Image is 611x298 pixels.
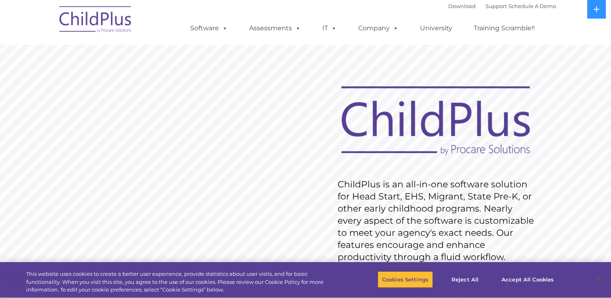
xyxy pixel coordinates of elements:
[55,0,136,41] img: ChildPlus by Procare Solutions
[589,271,607,288] button: Close
[241,20,309,36] a: Assessments
[182,20,236,36] a: Software
[412,20,460,36] a: University
[466,20,543,36] a: Training Scramble!!
[378,271,433,288] button: Cookies Settings
[338,178,538,263] rs-layer: ChildPlus is an all-in-one software solution for Head Start, EHS, Migrant, State Pre-K, or other ...
[497,271,558,288] button: Accept All Cookies
[485,3,507,9] a: Support
[26,270,336,294] div: This website uses cookies to create a better user experience, provide statistics about user visit...
[508,3,556,9] a: Schedule A Demo
[440,271,490,288] button: Reject All
[448,3,556,9] font: |
[448,3,476,9] a: Download
[314,20,345,36] a: IT
[350,20,407,36] a: Company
